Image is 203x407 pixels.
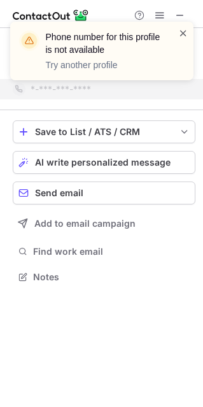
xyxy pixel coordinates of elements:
button: Add to email campaign [13,212,195,235]
button: Find work email [13,243,195,261]
span: Send email [35,188,83,198]
span: AI write personalized message [35,157,171,168]
div: Save to List / ATS / CRM [35,127,173,137]
p: Try another profile [46,59,163,71]
span: Notes [33,271,190,283]
button: save-profile-one-click [13,120,195,143]
header: Phone number for this profile is not available [46,31,163,56]
button: Notes [13,268,195,286]
button: Send email [13,182,195,204]
span: Find work email [33,246,190,257]
button: AI write personalized message [13,151,195,174]
img: ContactOut v5.3.10 [13,8,89,23]
span: Add to email campaign [34,218,136,229]
img: warning [19,31,39,51]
